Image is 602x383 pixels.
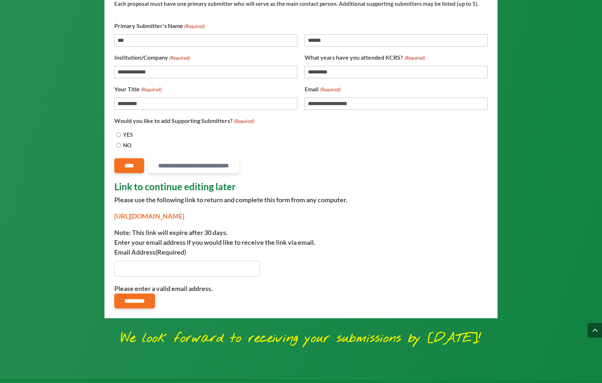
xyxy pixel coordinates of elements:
p: Please use the following link to return and complete this form from any computer. [114,195,488,211]
label: What years have you attended KCRS? [305,52,425,63]
h2: Link to continue editing later [114,182,488,195]
span: (Required) [169,53,190,63]
label: Email [305,84,340,95]
p: Note: This link will expire after 30 days. Enter your email address if you would like to receive ... [114,228,488,247]
span: (Required) [319,85,341,95]
p: We look forward to receiving your submissions by [DATE]! [60,328,542,349]
a: [URL][DOMAIN_NAME] [114,212,184,220]
span: (Required) [155,248,186,256]
label: Your Title [114,84,162,95]
legend: Would you like to add Supporting Submitters? [114,116,254,126]
label: Institution/Company [114,52,190,63]
span: (Required) [233,116,255,126]
span: (Required) [184,21,205,31]
label: NO [123,140,131,150]
div: Please enter a valid email address. [114,284,488,294]
span: (Required) [404,53,425,63]
span: (Required) [140,85,162,95]
legend: Primary Submitter's Name [114,21,205,31]
label: YES [123,130,133,140]
label: Email Address [114,248,186,256]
